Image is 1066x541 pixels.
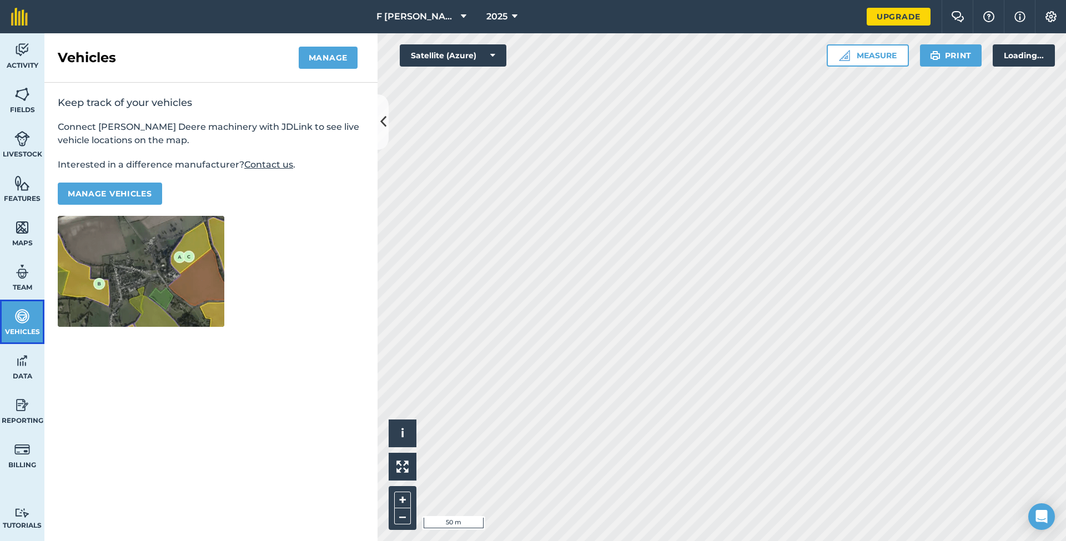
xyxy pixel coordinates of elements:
[58,120,364,147] p: Connect [PERSON_NAME] Deere machinery with JDLink to see live vehicle locations on the map.
[951,11,964,22] img: Two speech bubbles overlapping with the left bubble in the forefront
[1014,10,1025,23] img: svg+xml;base64,PHN2ZyB4bWxucz0iaHR0cDovL3d3dy53My5vcmcvMjAwMC9zdmciIHdpZHRoPSIxNyIgaGVpZ2h0PSIxNy...
[827,44,909,67] button: Measure
[14,308,30,325] img: svg+xml;base64,PD94bWwgdmVyc2lvbj0iMS4wIiBlbmNvZGluZz0idXRmLTgiPz4KPCEtLSBHZW5lcmF0b3I6IEFkb2JlIE...
[14,175,30,191] img: svg+xml;base64,PHN2ZyB4bWxucz0iaHR0cDovL3d3dy53My5vcmcvMjAwMC9zdmciIHdpZHRoPSI1NiIgaGVpZ2h0PSI2MC...
[14,219,30,236] img: svg+xml;base64,PHN2ZyB4bWxucz0iaHR0cDovL3d3dy53My5vcmcvMjAwMC9zdmciIHdpZHRoPSI1NiIgaGVpZ2h0PSI2MC...
[920,44,982,67] button: Print
[14,441,30,458] img: svg+xml;base64,PD94bWwgdmVyc2lvbj0iMS4wIiBlbmNvZGluZz0idXRmLTgiPz4KPCEtLSBHZW5lcmF0b3I6IEFkb2JlIE...
[58,96,364,109] h2: Keep track of your vehicles
[1028,503,1055,530] div: Open Intercom Messenger
[930,49,941,62] img: svg+xml;base64,PHN2ZyB4bWxucz0iaHR0cDovL3d3dy53My5vcmcvMjAwMC9zdmciIHdpZHRoPSIxOSIgaGVpZ2h0PSIyNC...
[394,492,411,508] button: +
[244,159,293,170] a: Contact us
[376,10,456,23] span: F [PERSON_NAME] & Sons ltd
[14,508,30,518] img: svg+xml;base64,PD94bWwgdmVyc2lvbj0iMS4wIiBlbmNvZGluZz0idXRmLTgiPz4KPCEtLSBHZW5lcmF0b3I6IEFkb2JlIE...
[299,47,358,69] button: Manage
[58,49,116,67] h2: Vehicles
[58,158,364,171] p: Interested in a difference manufacturer? .
[394,508,411,524] button: –
[11,8,28,26] img: fieldmargin Logo
[58,183,162,205] button: Manage vehicles
[1044,11,1058,22] img: A cog icon
[867,8,931,26] a: Upgrade
[396,461,409,473] img: Four arrows, one pointing top left, one top right, one bottom right and the last bottom left
[486,10,507,23] span: 2025
[982,11,995,22] img: A question mark icon
[14,352,30,369] img: svg+xml;base64,PD94bWwgdmVyc2lvbj0iMS4wIiBlbmNvZGluZz0idXRmLTgiPz4KPCEtLSBHZW5lcmF0b3I6IEFkb2JlIE...
[400,44,506,67] button: Satellite (Azure)
[14,264,30,280] img: svg+xml;base64,PD94bWwgdmVyc2lvbj0iMS4wIiBlbmNvZGluZz0idXRmLTgiPz4KPCEtLSBHZW5lcmF0b3I6IEFkb2JlIE...
[401,426,404,440] span: i
[14,397,30,413] img: svg+xml;base64,PD94bWwgdmVyc2lvbj0iMS4wIiBlbmNvZGluZz0idXRmLTgiPz4KPCEtLSBHZW5lcmF0b3I6IEFkb2JlIE...
[993,44,1055,67] div: Loading...
[14,130,30,147] img: svg+xml;base64,PD94bWwgdmVyc2lvbj0iMS4wIiBlbmNvZGluZz0idXRmLTgiPz4KPCEtLSBHZW5lcmF0b3I6IEFkb2JlIE...
[14,86,30,103] img: svg+xml;base64,PHN2ZyB4bWxucz0iaHR0cDovL3d3dy53My5vcmcvMjAwMC9zdmciIHdpZHRoPSI1NiIgaGVpZ2h0PSI2MC...
[389,419,416,447] button: i
[839,50,850,61] img: Ruler icon
[14,42,30,58] img: svg+xml;base64,PD94bWwgdmVyc2lvbj0iMS4wIiBlbmNvZGluZz0idXRmLTgiPz4KPCEtLSBHZW5lcmF0b3I6IEFkb2JlIE...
